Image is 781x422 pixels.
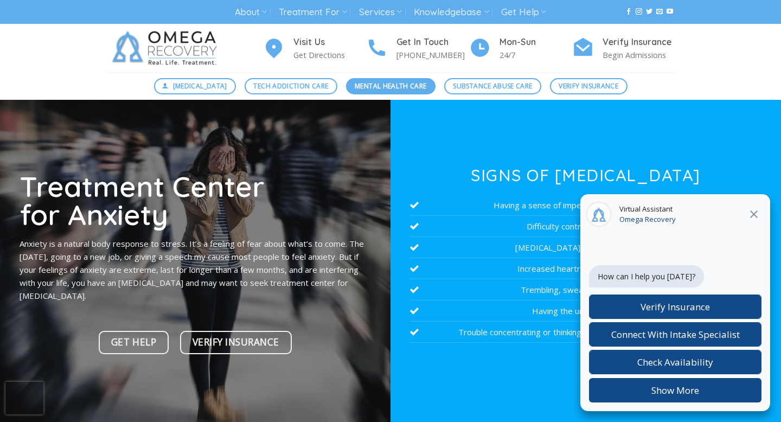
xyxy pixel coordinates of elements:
span: Tech Addiction Care [253,81,328,91]
a: Follow on Instagram [636,8,642,16]
a: Follow on Twitter [646,8,652,16]
a: Follow on Facebook [625,8,632,16]
a: Knowledgebase [414,2,489,22]
a: Treatment For [279,2,347,22]
a: Mental Health Care [346,78,436,94]
p: Anxiety is a natural body response to stress. It’s a feeling of fear about what’s to come. The [D... [20,237,371,302]
h4: Get In Touch [396,35,469,49]
a: [MEDICAL_DATA] [154,78,236,94]
li: Having a sense of impending doom, danger, or panic. [410,195,761,216]
li: Having the urge to avoid conflict [410,300,761,322]
p: Get Directions [293,49,366,61]
a: Get Help [99,331,169,354]
a: Visit Us Get Directions [263,35,366,62]
a: Get In Touch [PHONE_NUMBER] [366,35,469,62]
p: [PHONE_NUMBER] [396,49,469,61]
a: About [235,2,267,22]
h4: Visit Us [293,35,366,49]
li: Increased heartrate and rapid breathing [410,258,761,279]
a: Services [359,2,402,22]
li: [MEDICAL_DATA] or trouble falling asleep [410,237,761,258]
span: Verify Insurance [559,81,618,91]
a: Substance Abuse Care [444,78,541,94]
h4: Verify Insurance [603,35,675,49]
a: Send us an email [656,8,663,16]
li: Trembling, sweating or a weak feeling. [410,279,761,300]
a: Verify Insurance [550,78,628,94]
li: Difficulty controlling sense of worry [410,216,761,237]
span: Get Help [111,335,156,350]
h3: Signs of [MEDICAL_DATA] [410,167,761,183]
p: Begin Admissions [603,49,675,61]
li: Trouble concentrating or thinking about anything other than the present [410,322,761,343]
a: Verify Insurance [180,331,292,354]
a: Get Help [501,2,546,22]
a: Verify Insurance Begin Admissions [572,35,675,62]
p: 24/7 [500,49,572,61]
span: Verify Insurance [193,335,279,350]
span: [MEDICAL_DATA] [173,81,227,91]
h4: Mon-Sun [500,35,572,49]
h1: Treatment Center for Anxiety [20,172,371,229]
span: Mental Health Care [355,81,426,91]
iframe: reCAPTCHA [5,382,43,414]
a: Follow on YouTube [667,8,673,16]
img: Omega Recovery [106,24,228,73]
a: Tech Addiction Care [245,78,337,94]
span: Substance Abuse Care [453,81,532,91]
